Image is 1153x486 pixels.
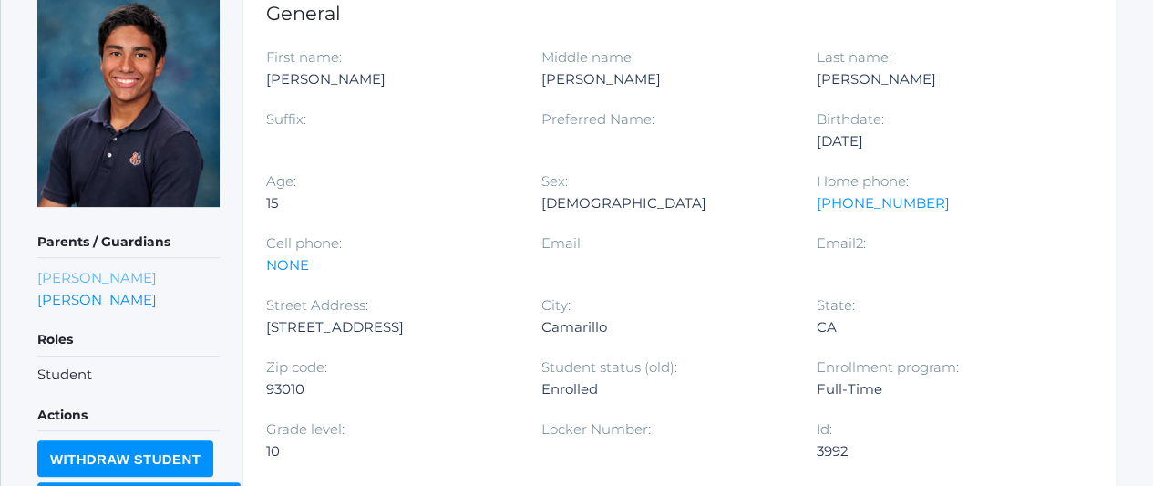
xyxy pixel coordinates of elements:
[266,420,345,438] label: Grade level:
[37,269,157,286] a: [PERSON_NAME]
[817,110,884,128] label: Birthdate:
[266,192,514,214] div: 15
[266,48,342,66] label: First name:
[266,68,514,90] div: [PERSON_NAME]
[37,291,157,308] a: [PERSON_NAME]
[541,192,789,214] div: [DEMOGRAPHIC_DATA]
[817,48,891,66] label: Last name:
[817,68,1065,90] div: [PERSON_NAME]
[266,440,514,462] div: 10
[817,296,855,314] label: State:
[541,378,789,400] div: Enrolled
[266,256,309,274] a: NONE
[817,172,909,190] label: Home phone:
[266,172,296,190] label: Age:
[541,172,568,190] label: Sex:
[37,440,213,477] input: Withdraw Student
[817,194,950,212] a: [PHONE_NUMBER]
[541,420,651,438] label: Locker Number:
[817,234,866,252] label: Email2:
[541,234,583,252] label: Email:
[817,378,1065,400] div: Full-Time
[266,378,514,400] div: 93010
[541,68,789,90] div: [PERSON_NAME]
[266,358,327,376] label: Zip code:
[541,48,634,66] label: Middle name:
[37,365,220,386] li: Student
[541,358,677,376] label: Student status (old):
[541,296,571,314] label: City:
[817,420,832,438] label: Id:
[817,316,1065,338] div: CA
[541,316,789,338] div: Camarillo
[266,3,1093,24] h1: General
[37,325,220,356] h5: Roles
[266,316,514,338] div: [STREET_ADDRESS]
[266,296,368,314] label: Street Address:
[817,130,1065,152] div: [DATE]
[266,110,306,128] label: Suffix:
[817,358,959,376] label: Enrollment program:
[37,400,220,431] h5: Actions
[37,227,220,258] h5: Parents / Guardians
[541,110,654,128] label: Preferred Name:
[817,440,1065,462] div: 3992
[266,234,342,252] label: Cell phone:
